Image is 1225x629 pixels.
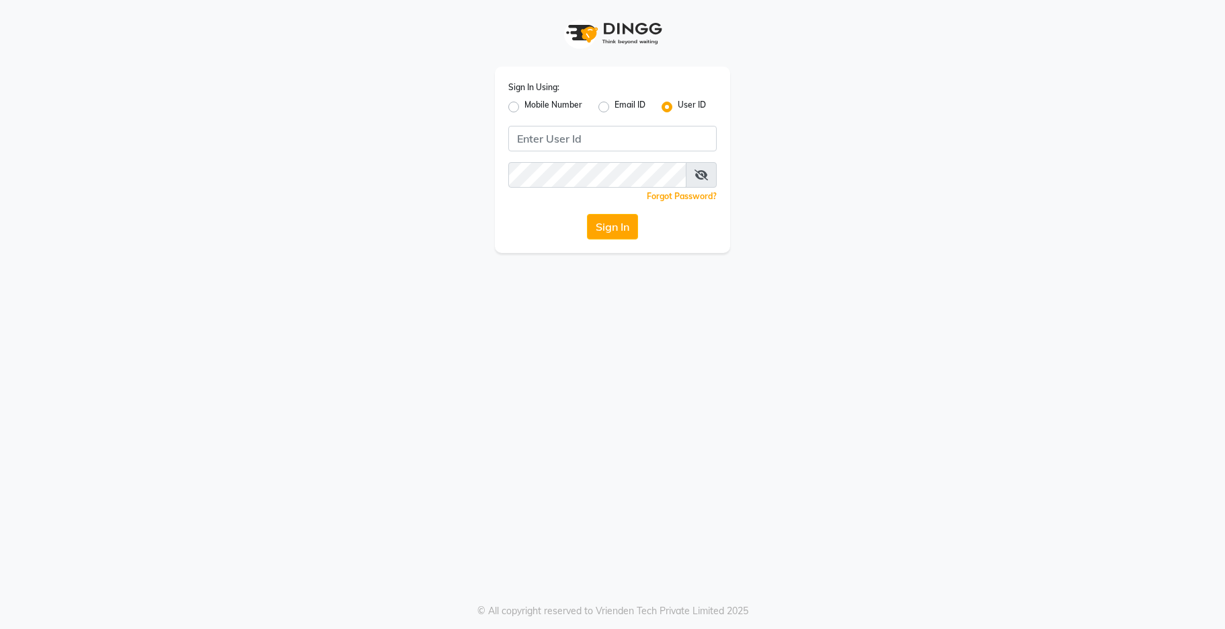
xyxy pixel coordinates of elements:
a: Forgot Password? [647,191,717,201]
img: logo1.svg [559,13,666,53]
button: Sign In [587,214,638,239]
label: Mobile Number [524,99,582,115]
input: Username [508,162,686,188]
label: Email ID [615,99,645,115]
input: Username [508,126,717,151]
label: Sign In Using: [508,81,559,94]
label: User ID [678,99,706,115]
